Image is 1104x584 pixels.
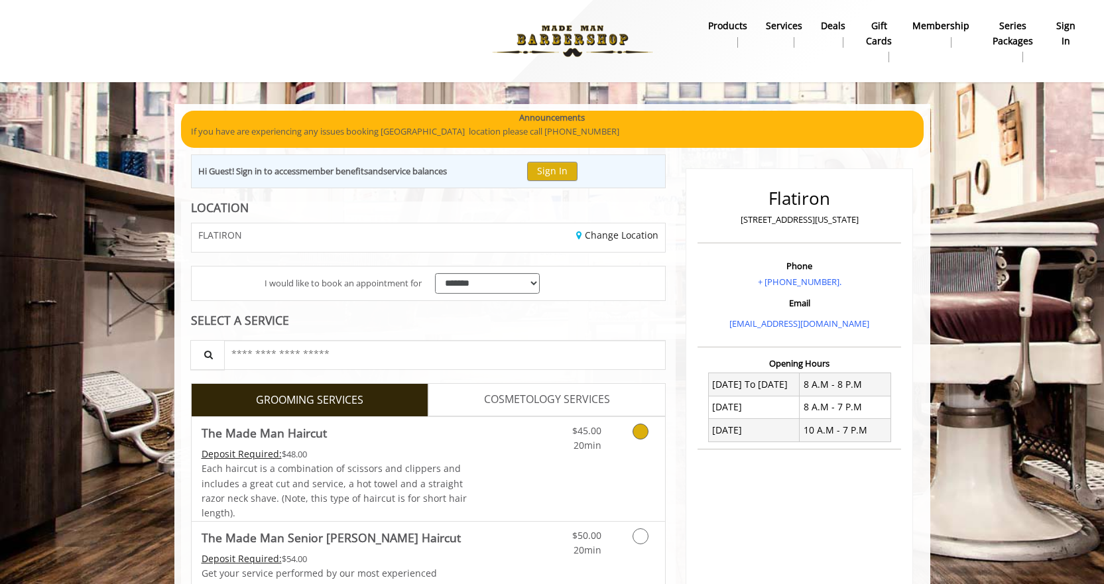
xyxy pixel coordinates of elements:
td: 8 A.M - 7 P.M [800,396,891,418]
span: FLATIRON [198,230,242,240]
p: If you have are experiencing any issues booking [GEOGRAPHIC_DATA] location please call [PHONE_NUM... [191,125,914,139]
b: LOCATION [191,200,249,215]
b: Series packages [988,19,1038,48]
td: 10 A.M - 7 P.M [800,419,891,441]
div: SELECT A SERVICE [191,314,666,327]
h3: Phone [701,261,898,270]
button: Sign In [527,162,578,181]
div: $48.00 [202,447,468,461]
a: ServicesServices [757,17,812,51]
b: sign in [1056,19,1075,48]
b: gift cards [864,19,894,48]
span: $50.00 [572,529,601,542]
h3: Email [701,298,898,308]
td: [DATE] [708,396,800,418]
button: Service Search [190,340,225,370]
a: DealsDeals [812,17,855,51]
a: MembershipMembership [903,17,979,51]
b: Deals [821,19,845,33]
div: Hi Guest! Sign in to access and [198,164,447,178]
h3: Opening Hours [698,359,901,368]
b: The Made Man Senior [PERSON_NAME] Haircut [202,528,461,547]
b: member benefits [300,165,368,177]
a: Series packagesSeries packages [979,17,1047,66]
b: service balances [383,165,447,177]
a: Change Location [576,229,658,241]
span: $45.00 [572,424,601,437]
span: Each haircut is a combination of scissors and clippers and includes a great cut and service, a ho... [202,462,467,519]
a: sign insign in [1047,17,1085,51]
img: Made Man Barbershop logo [481,5,664,78]
td: [DATE] To [DATE] [708,373,800,396]
td: [DATE] [708,419,800,441]
span: GROOMING SERVICES [256,392,363,409]
span: This service needs some Advance to be paid before we block your appointment [202,552,282,565]
a: + [PHONE_NUMBER]. [758,276,841,288]
span: COSMETOLOGY SERVICES [484,391,610,408]
h2: Flatiron [701,189,898,208]
b: Announcements [519,111,585,125]
a: Productsproducts [699,17,757,51]
p: [STREET_ADDRESS][US_STATE] [701,213,898,227]
span: This service needs some Advance to be paid before we block your appointment [202,447,282,460]
b: Services [766,19,802,33]
b: Membership [912,19,969,33]
b: The Made Man Haircut [202,424,327,442]
a: Gift cardsgift cards [855,17,903,66]
span: 20min [574,544,601,556]
td: 8 A.M - 8 P.M [800,373,891,396]
span: I would like to book an appointment for [265,276,422,290]
span: 20min [574,439,601,451]
div: $54.00 [202,552,468,566]
a: [EMAIL_ADDRESS][DOMAIN_NAME] [729,318,869,329]
b: products [708,19,747,33]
